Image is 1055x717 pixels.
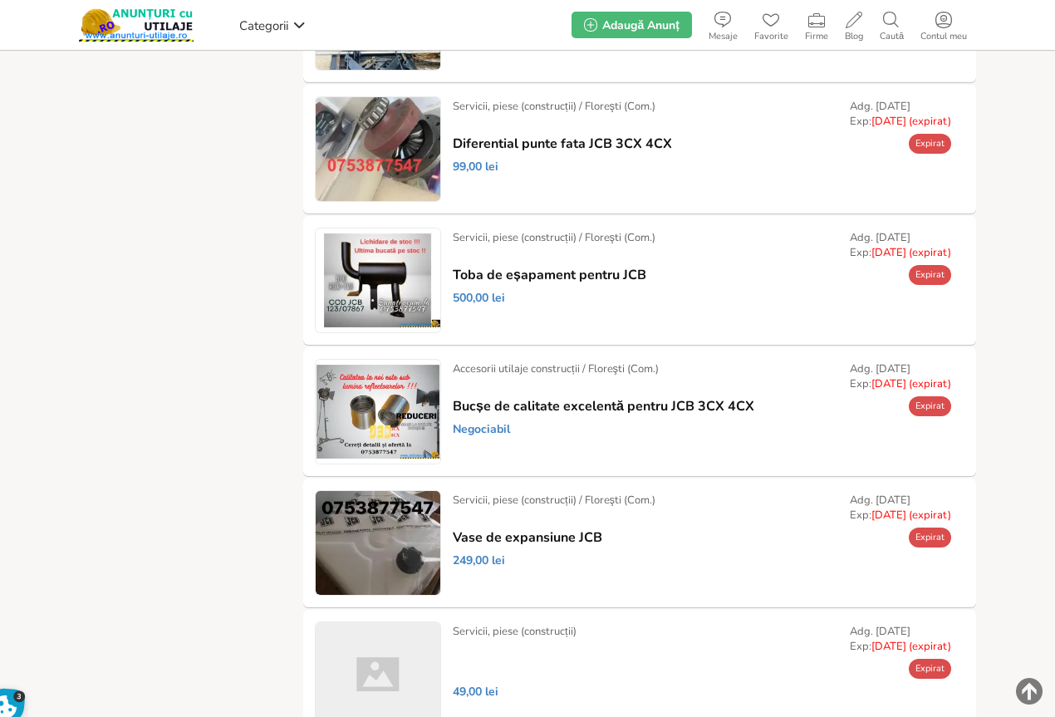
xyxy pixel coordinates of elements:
span: Expirat [915,268,945,281]
img: Diferential punte fata JCB 3CX 4CX [316,97,440,201]
div: Servicii, piese (construcții) / Floreşti (Com.) [453,230,655,245]
div: Servicii, piese (construcții) [453,624,577,639]
span: Expirat [915,531,945,543]
img: Toba de eșapament pentru JCB [316,228,440,332]
span: Expirat [915,400,945,412]
span: Caută [871,32,912,42]
img: Bucșe de calitate excelentă pentru JCB 3CX 4CX [316,360,440,464]
span: [DATE] (expirat) [871,508,951,523]
a: Caută [871,8,912,42]
a: Adaugă Anunț [572,12,691,38]
span: Negociabil [453,422,510,437]
div: Adg. [DATE] Exp: [850,99,951,129]
div: Adg. [DATE] Exp: [850,361,951,391]
div: Servicii, piese (construcții) / Floreşti (Com.) [453,99,655,114]
span: [DATE] (expirat) [871,114,951,129]
span: 249,00 lei [453,553,505,568]
span: Expirat [915,662,945,675]
img: Vase de expansiune JCB [316,491,440,595]
span: Expirat [915,137,945,150]
a: Toba de eșapament pentru JCB [453,268,646,282]
span: Favorite [746,32,797,42]
span: 3 [13,690,26,703]
a: Contul meu [912,8,975,42]
div: Adg. [DATE] Exp: [850,493,951,523]
div: Adg. [DATE] Exp: [850,230,951,260]
a: Bucșe de calitate excelentă pentru JCB 3CX 4CX [453,399,754,414]
span: 99,00 lei [453,160,498,174]
span: [DATE] (expirat) [871,639,951,654]
span: Blog [837,32,871,42]
span: Mesaje [700,32,746,42]
div: Accesorii utilaje construcții / Floreşti (Com.) [453,361,659,376]
a: Blog [837,8,871,42]
span: Firme [797,32,837,42]
a: Diferential punte fata JCB 3CX 4CX [453,136,672,151]
div: Servicii, piese (construcții) / Floreşti (Com.) [453,493,655,508]
div: Adg. [DATE] Exp: [850,624,951,654]
span: [DATE] (expirat) [871,245,951,260]
img: scroll-to-top.png [1016,678,1043,705]
a: Mesaje [700,8,746,42]
span: 49,00 lei [453,685,498,700]
span: [DATE] (expirat) [871,376,951,391]
a: Firme [797,8,837,42]
a: Favorite [746,8,797,42]
span: Contul meu [912,32,975,42]
span: 500,00 lei [453,291,505,306]
span: Adaugă Anunț [602,17,679,33]
a: Vase de expansiune JCB [453,530,602,545]
span: Categorii [239,17,288,34]
img: Anunturi-Utilaje.RO [79,8,194,42]
a: Categorii [235,12,310,37]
